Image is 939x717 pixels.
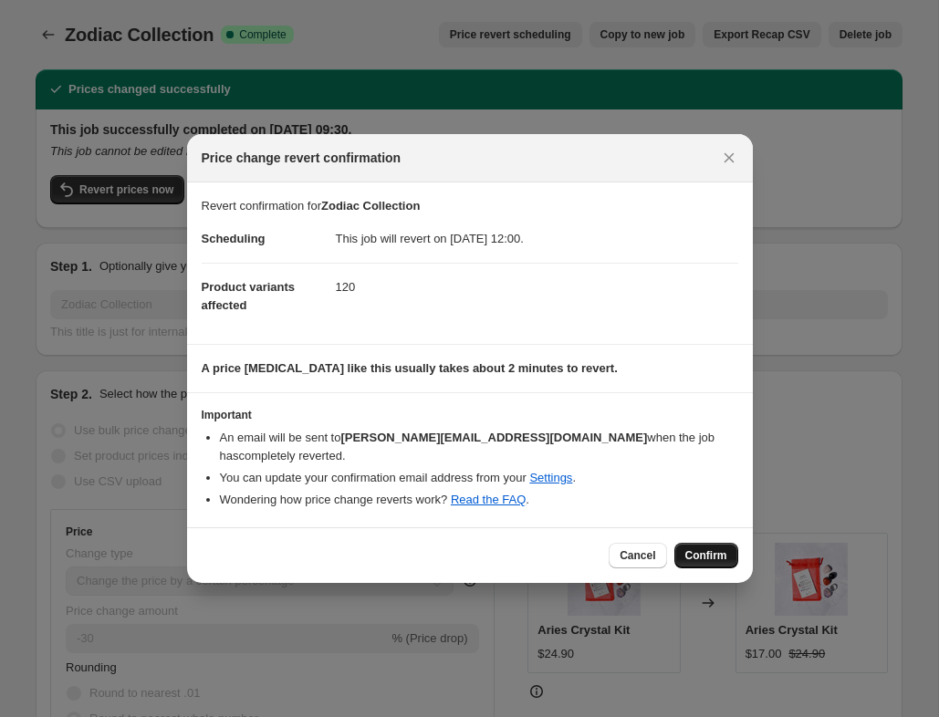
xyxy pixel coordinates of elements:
li: An email will be sent to when the job has completely reverted . [220,429,738,465]
b: Zodiac Collection [321,199,420,213]
li: Wondering how price change reverts work? . [220,491,738,509]
button: Close [716,145,742,171]
span: Cancel [620,548,655,563]
b: [PERSON_NAME][EMAIL_ADDRESS][DOMAIN_NAME] [340,431,647,444]
a: Settings [529,471,572,484]
dd: This job will revert on [DATE] 12:00. [336,215,738,263]
p: Revert confirmation for [202,197,738,215]
span: Scheduling [202,232,266,245]
button: Confirm [674,543,738,568]
a: Read the FAQ [451,493,526,506]
h3: Important [202,408,738,422]
li: You can update your confirmation email address from your . [220,469,738,487]
span: Price change revert confirmation [202,149,402,167]
span: Product variants affected [202,280,296,312]
b: A price [MEDICAL_DATA] like this usually takes about 2 minutes to revert. [202,361,618,375]
button: Cancel [609,543,666,568]
span: Confirm [685,548,727,563]
dd: 120 [336,263,738,311]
